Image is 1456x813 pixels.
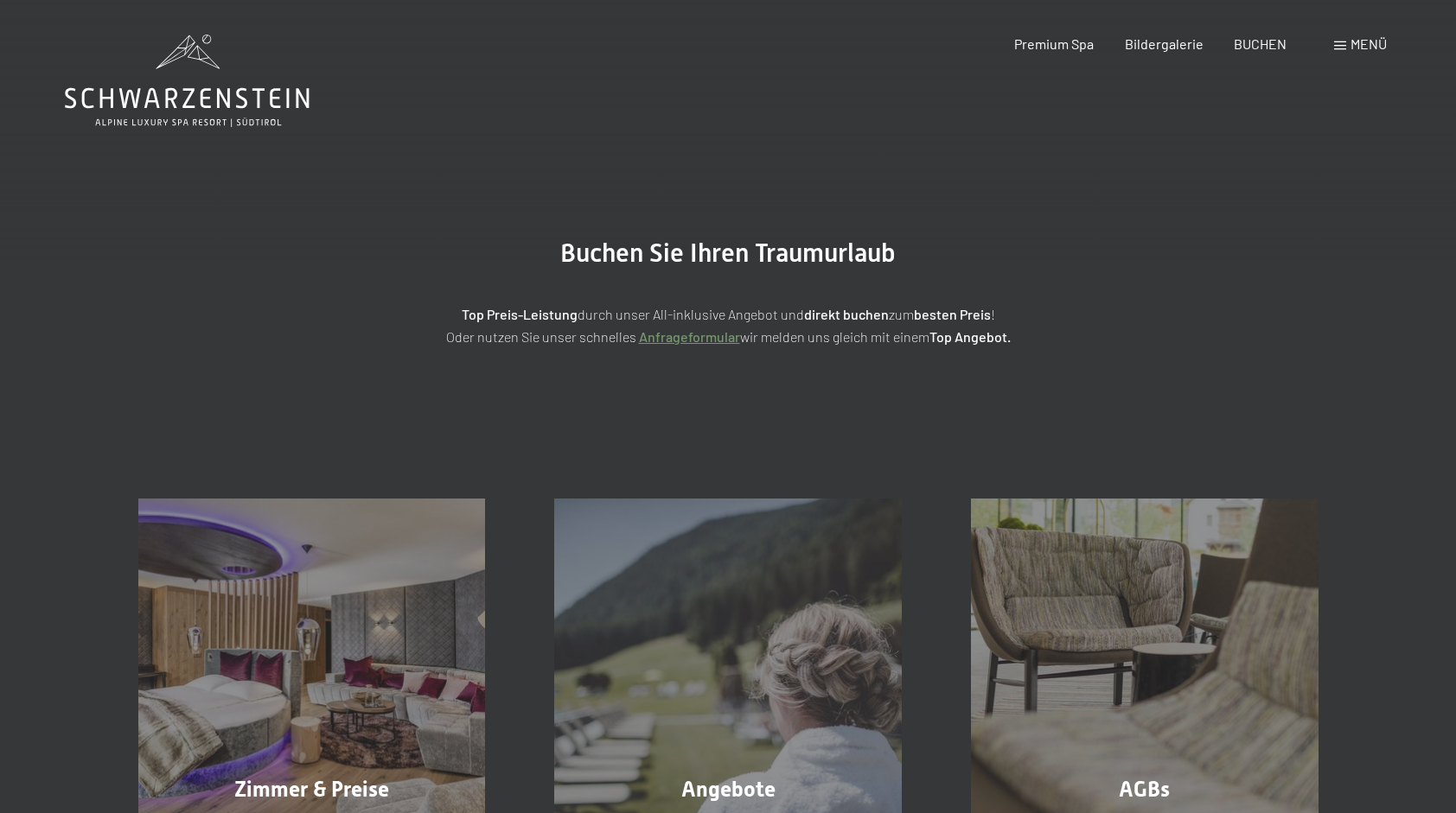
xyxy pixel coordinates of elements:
[929,328,1011,345] strong: Top Angebot.
[1234,35,1287,52] a: BUCHEN
[296,303,1160,347] p: durch unser All-inklusive Angebot und zum ! Oder nutzen Sie unser schnelles wir melden uns gleich...
[462,306,578,322] strong: Top Preis-Leistung
[1014,35,1094,52] a: Premium Spa
[639,328,740,345] a: Anfrageformular
[560,238,896,268] span: Buchen Sie Ihren Traumurlaub
[914,306,991,322] strong: besten Preis
[234,777,389,802] span: Zimmer & Preise
[804,306,889,322] strong: direkt buchen
[681,777,776,802] span: Angebote
[1125,35,1204,52] a: Bildergalerie
[1351,35,1387,52] span: Menü
[1119,777,1170,802] span: AGBs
